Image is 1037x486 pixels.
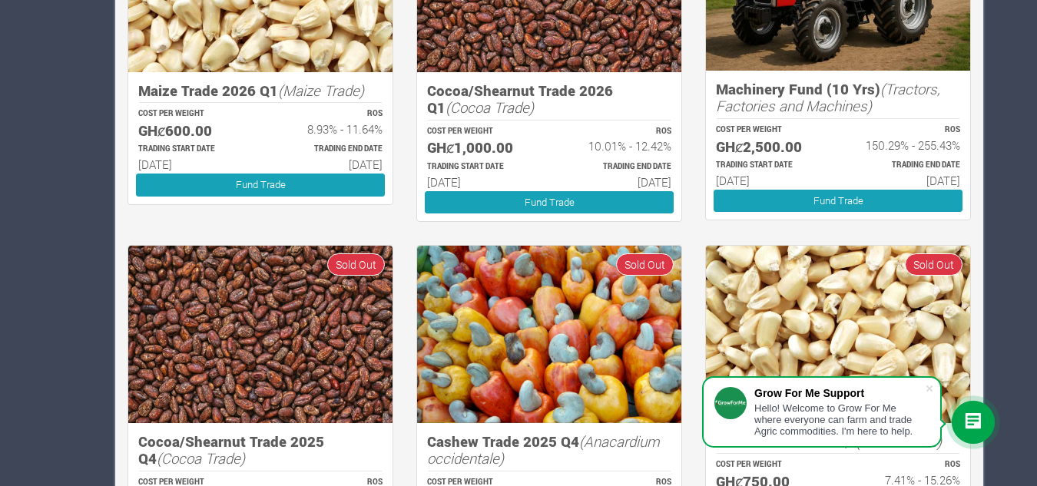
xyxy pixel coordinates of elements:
[716,160,824,171] p: Estimated Trading Start Date
[136,174,385,196] a: Fund Trade
[274,108,383,120] p: ROS
[138,82,383,100] h5: Maize Trade 2026 Q1
[706,246,970,423] img: growforme image
[563,139,671,153] h6: 10.01% - 12.42%
[427,139,535,157] h5: GHȼ1,000.00
[138,108,247,120] p: COST PER WEIGHT
[425,191,674,213] a: Fund Trade
[278,81,364,100] i: (Maize Trade)
[427,175,535,189] h6: [DATE]
[563,161,671,173] p: Estimated Trading End Date
[427,82,671,117] h5: Cocoa/Shearnut Trade 2026 Q1
[128,246,393,423] img: growforme image
[716,79,940,116] i: (Tractors, Factories and Machines)
[716,174,824,187] h6: [DATE]
[754,402,925,437] div: Hello! Welcome to Grow For Me where everyone can farm and trade Agric commodities. I'm here to help.
[427,126,535,137] p: COST PER WEIGHT
[446,98,534,117] i: (Cocoa Trade)
[852,138,960,152] h6: 150.29% - 255.43%
[427,431,660,468] i: (Anacardium occidentale)
[716,459,824,471] p: COST PER WEIGHT
[716,433,960,451] h5: Maize Trade 2025 Q4
[754,387,925,399] div: Grow For Me Support
[563,126,671,137] p: ROS
[274,122,383,136] h6: 8.93% - 11.64%
[427,161,535,173] p: Estimated Trading Start Date
[852,174,960,187] h6: [DATE]
[274,157,383,171] h6: [DATE]
[852,124,960,136] p: ROS
[427,433,671,468] h5: Cashew Trade 2025 Q4
[138,122,247,140] h5: GHȼ600.00
[563,175,671,189] h6: [DATE]
[616,253,674,276] span: Sold Out
[417,246,681,423] img: growforme image
[716,81,960,115] h5: Machinery Fund (10 Yrs)
[714,190,962,212] a: Fund Trade
[274,144,383,155] p: Estimated Trading End Date
[852,459,960,471] p: ROS
[905,253,962,276] span: Sold Out
[716,138,824,156] h5: GHȼ2,500.00
[327,253,385,276] span: Sold Out
[138,157,247,171] h6: [DATE]
[157,448,245,468] i: (Cocoa Trade)
[716,124,824,136] p: COST PER WEIGHT
[138,433,383,468] h5: Cocoa/Shearnut Trade 2025 Q4
[852,160,960,171] p: Estimated Trading End Date
[138,144,247,155] p: Estimated Trading Start Date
